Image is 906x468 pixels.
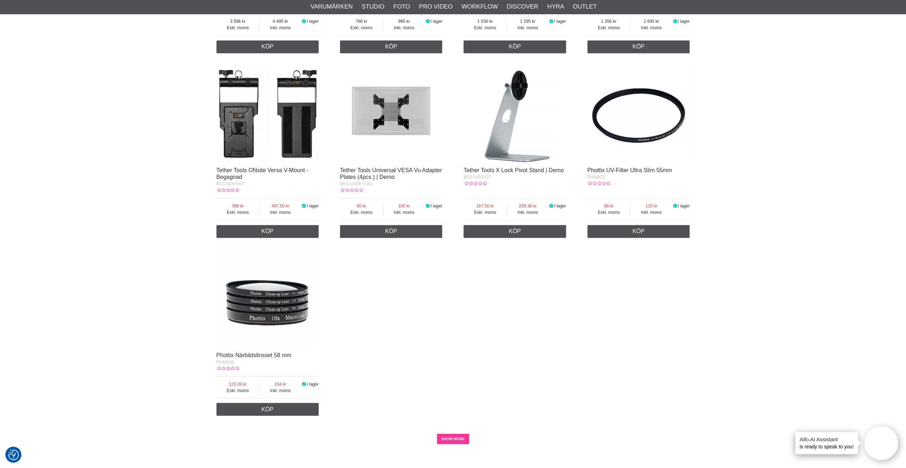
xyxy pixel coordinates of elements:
[554,19,566,24] span: I lager
[307,381,319,386] span: I lager
[340,60,442,163] img: Tether Tools Universal VESA Vu Adapter Plates (4pcs.) | Demo
[216,352,292,358] a: Phottix Närbildslinsset 58 mm
[672,19,678,24] i: I lager
[795,432,858,454] div: is ready to speak to you!
[419,2,452,11] a: Pro Video
[260,381,301,387] span: 154
[800,436,854,443] h4: Aifo AI Assistant
[307,204,319,209] span: I lager
[383,203,425,209] span: 100
[216,225,319,238] a: Köp
[464,225,566,238] a: Köp
[216,359,234,364] span: PH46202
[587,40,690,53] a: Köp
[393,2,410,11] a: Foto
[307,19,319,24] span: I lager
[464,167,564,173] a: Tether Tools X Lock Pivot Stand | Demo
[216,167,308,180] a: Tether Tools ONsite Versa V-Mount - Begagnad
[461,2,498,11] a: Workflow
[587,225,690,238] a: Köp
[630,209,672,216] span: Inkl. moms
[340,203,383,209] span: 80
[464,209,507,216] span: Exkl. moms
[425,204,430,209] i: I lager
[507,209,549,216] span: Inkl. moms
[216,203,260,209] span: 398
[216,387,260,394] span: Exkl. moms
[437,433,469,444] a: SHOW MORE
[630,25,672,31] span: Inkl. moms
[464,25,507,31] span: Exkl. moms
[464,40,566,53] a: Köp
[260,209,301,216] span: Inkl. moms
[587,209,630,216] span: Exkl. moms
[8,448,19,461] button: Samtyckesinställningar
[301,19,307,24] i: I lager
[383,209,425,216] span: Inkl. moms
[549,204,554,209] i: I lager
[507,25,549,31] span: Inkl. moms
[630,18,672,25] span: 1 695
[340,18,383,25] span: 796
[507,2,538,11] a: Discover
[678,204,690,209] span: I lager
[216,181,245,186] span: BEG-SDVVMT
[678,19,690,24] span: I lager
[260,18,301,25] span: 4 495
[216,60,319,163] img: Tether Tools ONsite Versa V-Mount - Begagnad
[383,25,425,31] span: Inkl. moms
[383,18,425,25] span: 995
[464,18,507,25] span: 1 036
[310,2,353,11] a: Varumärken
[507,18,549,25] span: 1 295
[464,175,491,180] span: BEG-WPIVOT
[216,403,319,416] a: Köp
[301,381,307,386] i: I lager
[340,209,383,216] span: Exkl. moms
[216,187,239,194] div: Kundbetyg: 0
[672,204,678,209] i: I lager
[340,181,373,186] span: BEG-VADPTUNL
[301,204,307,209] i: I lager
[340,187,363,194] div: Kundbetyg: 0
[260,25,301,31] span: Inkl. moms
[587,18,630,25] span: 1 356
[425,19,430,24] i: I lager
[587,203,630,209] span: 88
[549,19,554,24] i: I lager
[464,180,486,187] div: Kundbetyg: 0
[340,25,383,31] span: Exkl. moms
[587,167,672,173] a: Phottix UV-Filter Ultra Slim 55mm
[507,203,549,209] span: 209.38
[216,209,260,216] span: Exkl. moms
[340,225,442,238] a: Köp
[362,2,384,11] a: Studio
[587,60,690,163] img: Phottix UV-Filter Ultra Slim 55mm
[587,25,630,31] span: Exkl. moms
[216,18,260,25] span: 3 596
[573,2,597,11] a: Outlet
[216,25,260,31] span: Exkl. moms
[547,2,564,11] a: Hyra
[260,387,301,394] span: Inkl. moms
[260,203,301,209] span: 497.50
[430,19,442,24] span: I lager
[630,203,672,209] span: 110
[430,204,442,209] span: I lager
[8,449,19,460] img: Revisit consent button
[587,180,610,187] div: Kundbetyg: 0
[216,245,319,348] img: Phottix Närbildslinsset 58 mm
[216,365,239,371] div: Kundbetyg: 0
[340,167,442,180] a: Tether Tools Universal VESA Vu Adapter Plates (4pcs.) | Demo
[464,203,507,209] span: 167.50
[340,40,442,53] a: Köp
[216,40,319,53] a: Köp
[464,60,566,163] img: Tether Tools X Lock Pivot Stand | Demo
[554,204,566,209] span: I lager
[587,175,605,180] span: PH40422
[216,381,260,387] span: 123.20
